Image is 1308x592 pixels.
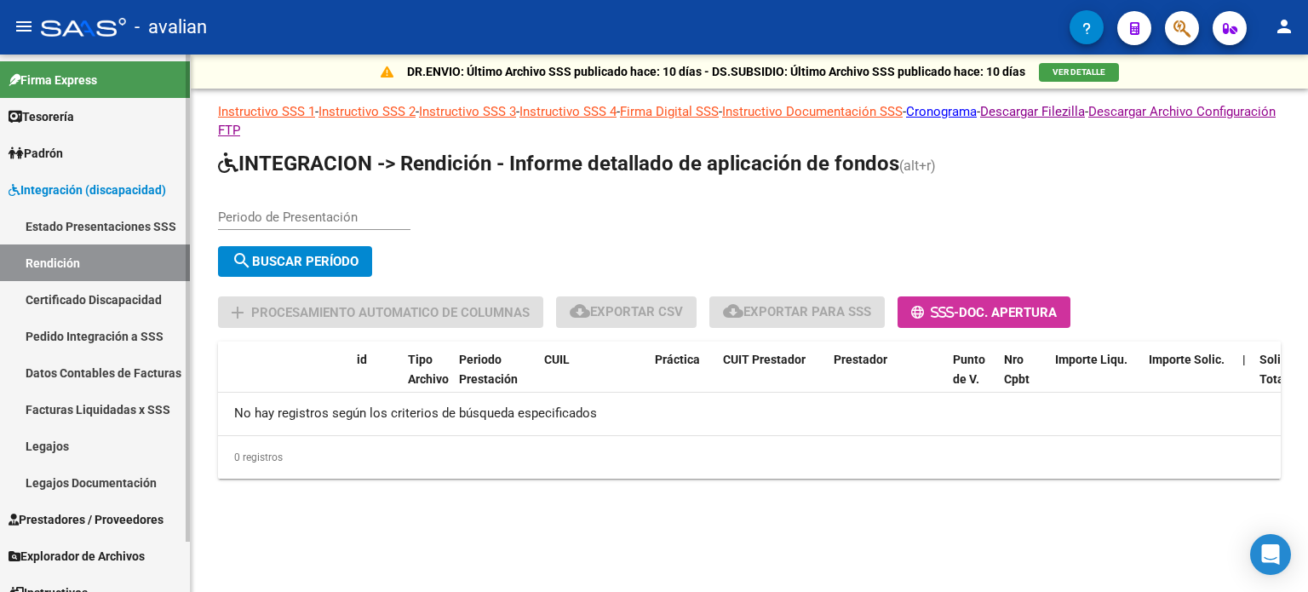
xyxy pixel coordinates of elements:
a: Firma Digital SSS [620,104,719,119]
span: Prestadores / Proveedores [9,510,163,529]
span: Importe Liqu. [1055,353,1127,366]
datatable-header-cell: CUIT Prestador [716,342,827,417]
div: Open Intercom Messenger [1250,534,1291,575]
button: Exportar para SSS [709,296,885,328]
span: Tesorería [9,107,74,126]
button: Buscar Período [218,246,372,277]
span: INTEGRACION -> Rendición - Informe detallado de aplicación de fondos [218,152,899,175]
button: Exportar CSV [556,296,697,328]
span: Exportar CSV [570,304,683,319]
datatable-header-cell: Importe Liqu. [1048,342,1142,417]
mat-icon: search [232,250,252,271]
span: Explorador de Archivos [9,547,145,566]
a: Instructivo SSS 2 [318,104,416,119]
span: VER DETALLE [1053,67,1105,77]
span: - avalian [135,9,207,46]
p: - - - - - - - - [218,102,1281,140]
datatable-header-cell: CUIL [537,342,648,417]
span: Prestador [834,353,887,366]
span: | [1242,353,1246,366]
span: Tipo Archivo [408,353,449,386]
button: VER DETALLE [1039,63,1119,82]
div: 0 registros [218,436,1281,479]
a: Instructivo SSS 3 [419,104,516,119]
mat-icon: cloud_download [570,301,590,321]
datatable-header-cell: Periodo Prestación [452,342,537,417]
span: Punto de V. [953,353,985,386]
datatable-header-cell: id [350,342,401,417]
datatable-header-cell: Nro Cpbt [997,342,1048,417]
a: Instructivo SSS 4 [519,104,617,119]
datatable-header-cell: Importe Solic. [1142,342,1236,417]
span: Práctica [655,353,700,366]
span: Periodo Prestación [459,353,518,386]
mat-icon: add [227,302,248,323]
span: Doc. Apertura [959,305,1057,320]
datatable-header-cell: Tipo Archivo [401,342,452,417]
a: Descargar Filezilla [980,104,1085,119]
datatable-header-cell: Práctica [648,342,716,417]
span: Firma Express [9,71,97,89]
button: -Doc. Apertura [898,296,1070,328]
span: Buscar Período [232,254,359,269]
span: Importe Solic. [1149,353,1225,366]
div: No hay registros según los criterios de búsqueda especificados [218,393,1281,435]
a: Cronograma [906,104,977,119]
span: Integración (discapacidad) [9,181,166,199]
datatable-header-cell: Punto de V. [946,342,997,417]
span: id [357,353,367,366]
datatable-header-cell: | [1236,342,1253,417]
mat-icon: cloud_download [723,301,743,321]
span: Exportar para SSS [723,304,871,319]
mat-icon: menu [14,16,34,37]
button: Procesamiento automatico de columnas [218,296,543,328]
a: Instructivo Documentación SSS [722,104,903,119]
span: Procesamiento automatico de columnas [251,305,530,320]
span: CUIT Prestador [723,353,806,366]
span: (alt+r) [899,158,936,174]
p: DR.ENVIO: Último Archivo SSS publicado hace: 10 días - DS.SUBSIDIO: Último Archivo SSS publicado ... [407,62,1025,81]
span: CUIL [544,353,570,366]
span: - [911,305,959,320]
span: Padrón [9,144,63,163]
mat-icon: person [1274,16,1294,37]
span: Nro Cpbt [1004,353,1030,386]
datatable-header-cell: Prestador [827,342,946,417]
a: Instructivo SSS 1 [218,104,315,119]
